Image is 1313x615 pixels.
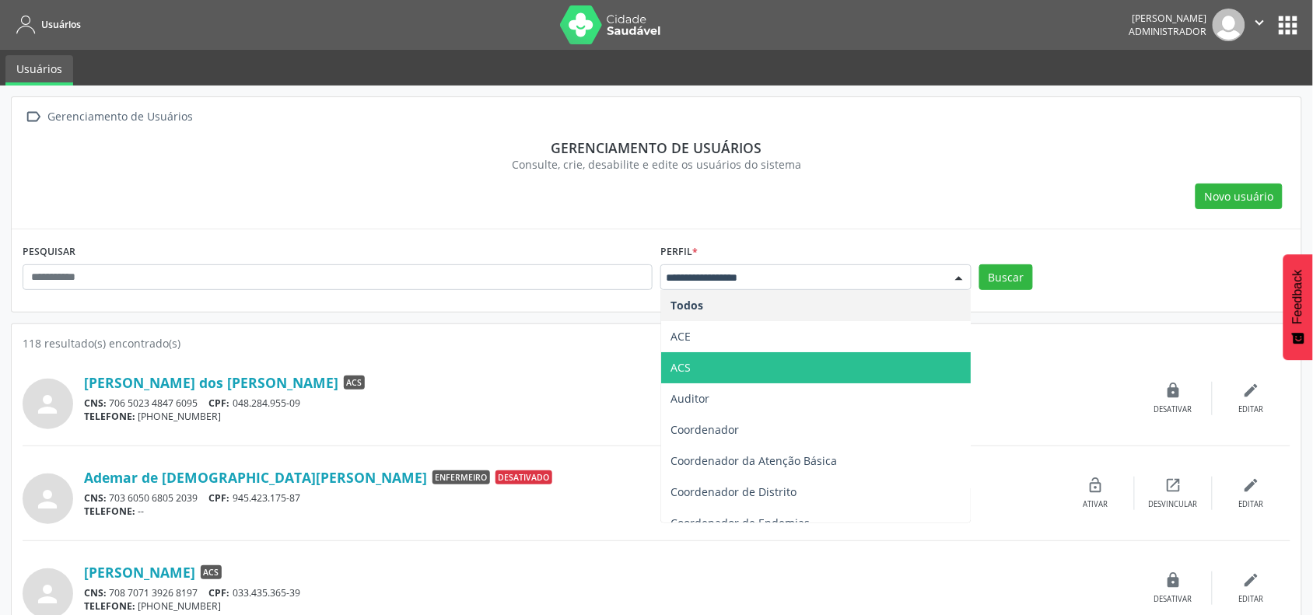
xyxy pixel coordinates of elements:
[671,515,810,530] span: Coordenador de Endemias
[671,391,709,406] span: Auditor
[1291,270,1305,324] span: Feedback
[34,580,62,608] i: person
[84,374,338,391] a: [PERSON_NAME] dos [PERSON_NAME]
[84,469,427,486] a: Ademar de [DEMOGRAPHIC_DATA][PERSON_NAME]
[84,410,135,423] span: TELEFONE:
[209,397,230,410] span: CPF:
[344,376,365,390] span: ACS
[1245,9,1275,41] button: 
[84,397,107,410] span: CNS:
[84,397,1135,410] div: 706 5023 4847 6095 048.284.955-09
[34,485,62,513] i: person
[5,55,73,86] a: Usuários
[1239,594,1264,605] div: Editar
[84,491,107,505] span: CNS:
[1239,404,1264,415] div: Editar
[84,564,195,581] a: [PERSON_NAME]
[671,360,691,375] span: ACS
[41,18,81,31] span: Usuários
[23,240,75,264] label: PESQUISAR
[34,390,62,418] i: person
[1154,404,1192,415] div: Desativar
[45,106,196,128] div: Gerenciamento de Usuários
[671,453,837,468] span: Coordenador da Atenção Básica
[209,586,230,599] span: CPF:
[1205,188,1274,204] span: Novo usuário
[1149,499,1198,510] div: Desvincular
[84,586,1135,599] div: 708 7071 3926 8197 033.435.365-39
[84,505,135,518] span: TELEFONE:
[1129,25,1207,38] span: Administrador
[1243,382,1260,399] i: edit
[1283,254,1313,360] button: Feedback - Mostrar pesquisa
[1087,477,1105,494] i: lock_open
[11,12,81,37] a: Usuários
[33,139,1280,156] div: Gerenciamento de usuários
[1239,499,1264,510] div: Editar
[495,470,552,484] span: Desativado
[1165,477,1182,494] i: open_in_new
[209,491,230,505] span: CPF:
[671,298,703,313] span: Todos
[23,106,45,128] i: 
[1243,477,1260,494] i: edit
[432,470,490,484] span: Enfermeiro
[201,565,222,579] span: ACS
[660,240,698,264] label: Perfil
[671,484,797,499] span: Coordenador de Distrito
[979,264,1033,291] button: Buscar
[1084,499,1108,510] div: Ativar
[84,586,107,599] span: CNS:
[1243,571,1260,589] i: edit
[671,329,691,344] span: ACE
[1213,9,1245,41] img: img
[84,491,1057,505] div: 703 6050 6805 2039 945.423.175-87
[23,106,196,128] a:  Gerenciamento de Usuários
[1129,12,1207,25] div: [PERSON_NAME]
[84,505,1057,518] div: --
[33,156,1280,173] div: Consulte, crie, desabilite e edite os usuários do sistema
[1165,382,1182,399] i: lock
[1196,183,1283,210] button: Novo usuário
[23,335,1290,351] div: 118 resultado(s) encontrado(s)
[1154,594,1192,605] div: Desativar
[1252,14,1269,31] i: 
[671,422,739,437] span: Coordenador
[1275,12,1302,39] button: apps
[84,410,1135,423] div: [PHONE_NUMBER]
[84,599,135,613] span: TELEFONE:
[1165,571,1182,589] i: lock
[84,599,1135,613] div: [PHONE_NUMBER]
